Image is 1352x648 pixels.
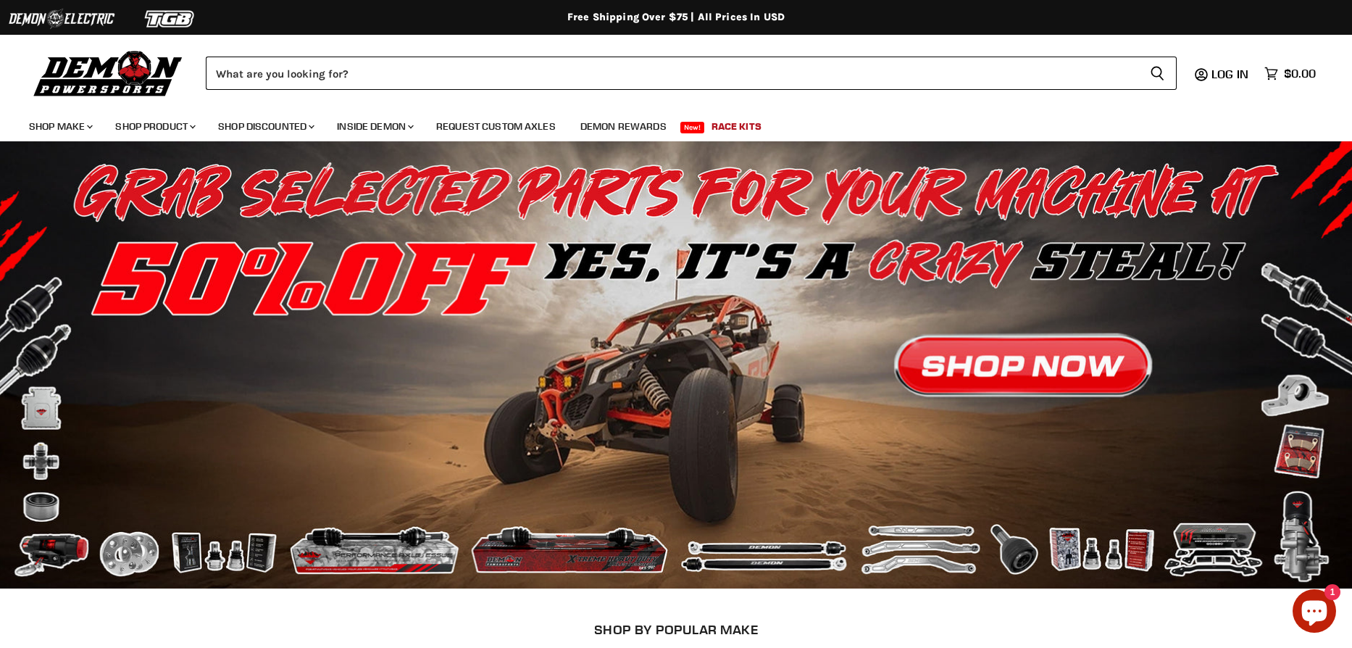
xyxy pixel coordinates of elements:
[18,112,101,141] a: Shop Make
[680,122,705,133] span: New!
[104,112,204,141] a: Shop Product
[326,112,422,141] a: Inside Demon
[1284,67,1316,80] span: $0.00
[114,622,1238,637] h2: SHOP BY POPULAR MAKE
[1138,57,1177,90] button: Search
[206,57,1138,90] input: Search
[207,112,323,141] a: Shop Discounted
[1288,589,1340,636] inbox-online-store-chat: Shopify online store chat
[1205,67,1257,80] a: Log in
[116,5,225,33] img: TGB Logo 2
[206,57,1177,90] form: Product
[1257,63,1323,84] a: $0.00
[701,112,772,141] a: Race Kits
[1211,67,1248,81] span: Log in
[425,112,567,141] a: Request Custom Axles
[7,5,116,33] img: Demon Electric Logo 2
[29,47,188,99] img: Demon Powersports
[569,112,677,141] a: Demon Rewards
[18,106,1312,141] ul: Main menu
[96,11,1256,24] div: Free Shipping Over $75 | All Prices In USD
